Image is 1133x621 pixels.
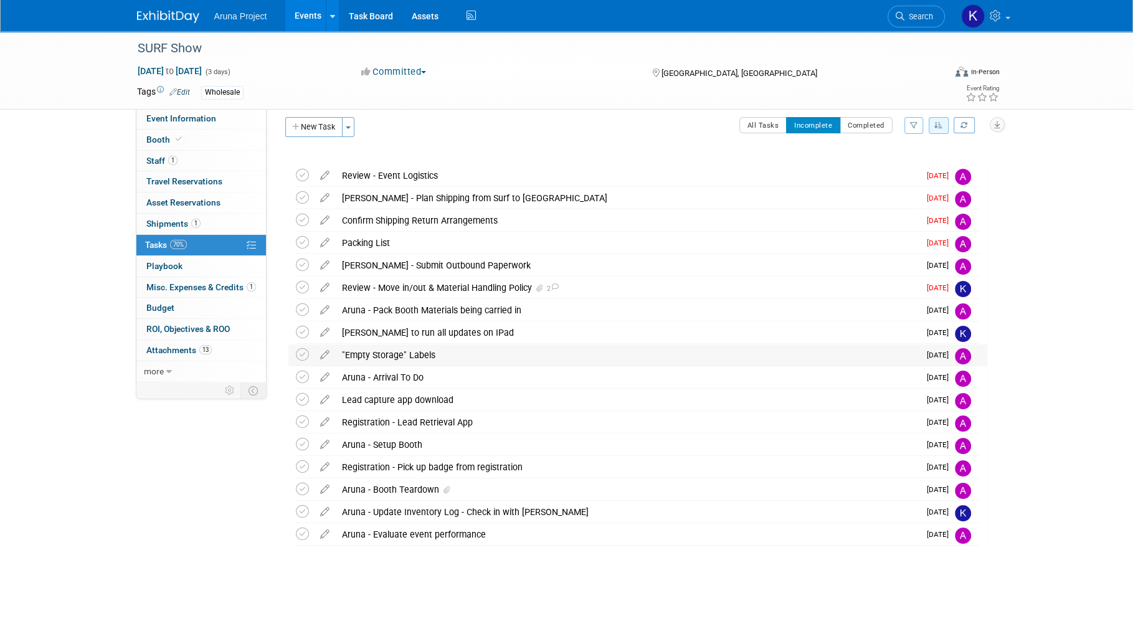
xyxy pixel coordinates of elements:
a: Staff1 [136,151,266,171]
a: Refresh [954,117,975,133]
td: Personalize Event Tab Strip [219,382,241,399]
img: April Berg [955,528,971,544]
span: Aruna Project [214,11,267,21]
a: edit [314,394,336,405]
img: April Berg [955,438,971,454]
img: Kristal Miller [955,326,971,342]
img: April Berg [955,169,971,185]
a: edit [314,237,336,249]
img: April Berg [955,348,971,364]
span: 1 [191,219,201,228]
a: edit [314,215,336,226]
a: edit [314,372,336,383]
span: Tasks [145,240,187,250]
span: [GEOGRAPHIC_DATA], [GEOGRAPHIC_DATA] [661,69,817,78]
a: edit [314,439,336,450]
a: edit [314,529,336,540]
img: Kristal Miller [961,4,985,28]
span: 1 [168,156,178,165]
a: Budget [136,298,266,318]
div: Aruna - Update Inventory Log - Check in with [PERSON_NAME] [336,501,919,523]
span: (3 days) [204,68,230,76]
a: edit [314,462,336,473]
span: [DATE] [927,351,955,359]
div: Packing List [336,232,919,254]
img: April Berg [955,371,971,387]
span: Staff [146,156,178,166]
a: ROI, Objectives & ROO [136,319,266,339]
span: Attachments [146,345,212,355]
span: Search [904,12,933,21]
span: Travel Reservations [146,176,222,186]
button: Committed [357,65,431,78]
img: Format-Inperson.png [955,67,968,77]
div: Aruna - Evaluate event performance [336,524,919,545]
span: [DATE] [927,373,955,382]
button: Completed [840,117,893,133]
td: Tags [137,85,190,100]
img: Kristal Miller [955,505,971,521]
div: Review - Event Logistics [336,165,919,186]
div: Aruna - Setup Booth [336,434,919,455]
a: Attachments13 [136,340,266,361]
img: April Berg [955,236,971,252]
div: Review - Move in/out & Material Handling Policy [336,277,919,298]
a: edit [314,305,336,316]
a: Event Information [136,108,266,129]
span: [DATE] [927,508,955,516]
div: Registration - Lead Retrieval App [336,412,919,433]
span: [DATE] [927,261,955,270]
img: April Berg [955,191,971,207]
span: Shipments [146,219,201,229]
span: 70% [170,240,187,249]
a: Search [888,6,945,27]
div: Wholesale [201,86,244,99]
img: April Berg [955,303,971,320]
div: "Empty Storage" Labels [336,344,919,366]
span: [DATE] [927,440,955,449]
a: edit [314,484,336,495]
button: All Tasks [739,117,787,133]
div: SURF Show [133,37,926,60]
span: [DATE] [927,328,955,337]
i: Booth reservation complete [176,136,182,143]
span: [DATE] [927,306,955,315]
span: 13 [199,345,212,354]
span: 1 [247,282,256,292]
div: [PERSON_NAME] - Submit Outbound Paperwork [336,255,919,276]
span: [DATE] [927,396,955,404]
img: April Berg [955,258,971,275]
a: Booth [136,130,266,150]
span: [DATE] [927,194,955,202]
a: edit [314,349,336,361]
span: [DATE] [DATE] [137,65,202,77]
td: Toggle Event Tabs [240,382,266,399]
span: [DATE] [927,418,955,427]
span: 2 [545,285,559,293]
div: Aruna - Pack Booth Materials being carried in [336,300,919,321]
a: edit [314,192,336,204]
span: Budget [146,303,174,313]
button: New Task [285,117,343,137]
a: Asset Reservations [136,192,266,213]
div: Registration - Pick up badge from registration [336,457,919,478]
a: edit [314,506,336,518]
a: Misc. Expenses & Credits1 [136,277,266,298]
img: ExhibitDay [137,11,199,23]
button: Incomplete [786,117,840,133]
span: ROI, Objectives & ROO [146,324,230,334]
div: [PERSON_NAME] - Plan Shipping from Surf to [GEOGRAPHIC_DATA] [336,187,919,209]
a: edit [314,417,336,428]
img: April Berg [955,393,971,409]
span: Misc. Expenses & Credits [146,282,256,292]
span: more [144,366,164,376]
span: [DATE] [927,283,955,292]
a: more [136,361,266,382]
img: April Berg [955,483,971,499]
a: edit [314,260,336,271]
img: Kristal Miller [955,281,971,297]
span: [DATE] [927,485,955,494]
span: [DATE] [927,530,955,539]
div: Lead capture app download [336,389,919,410]
img: April Berg [955,415,971,432]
